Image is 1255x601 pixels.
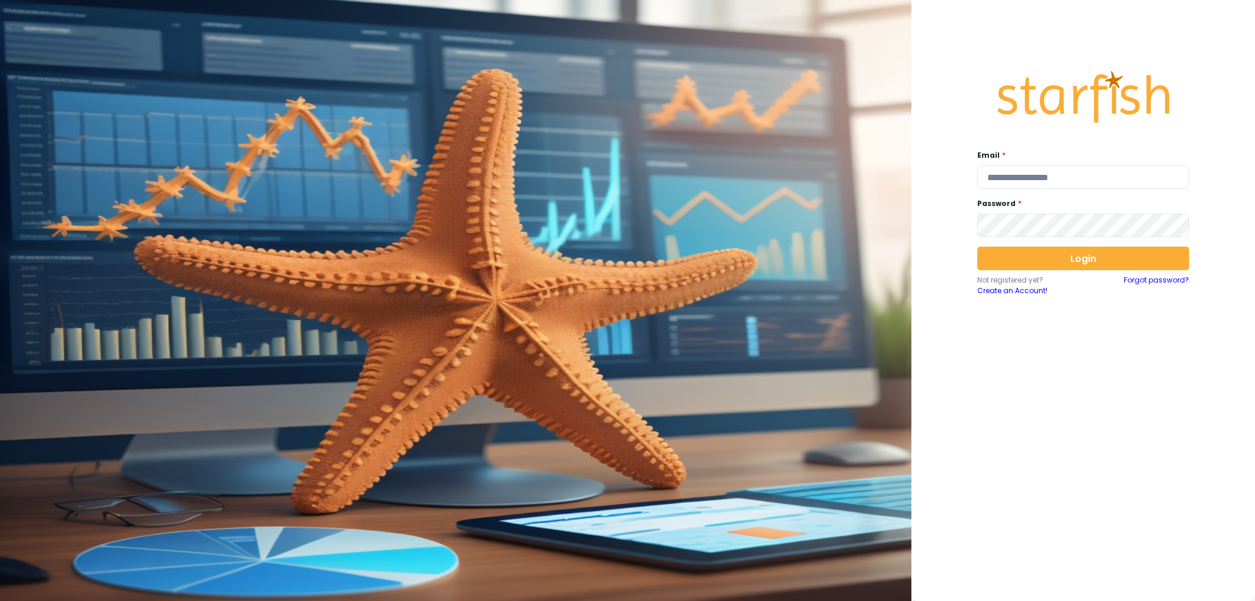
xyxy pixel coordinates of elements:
[977,198,1182,209] label: Password
[977,247,1189,270] button: Login
[995,60,1171,134] img: Logo.42cb71d561138c82c4ab.png
[977,285,1083,296] a: Create an Account!
[977,150,1182,161] label: Email
[1124,275,1189,296] a: Forgot password?
[977,275,1083,285] p: Not registered yet?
